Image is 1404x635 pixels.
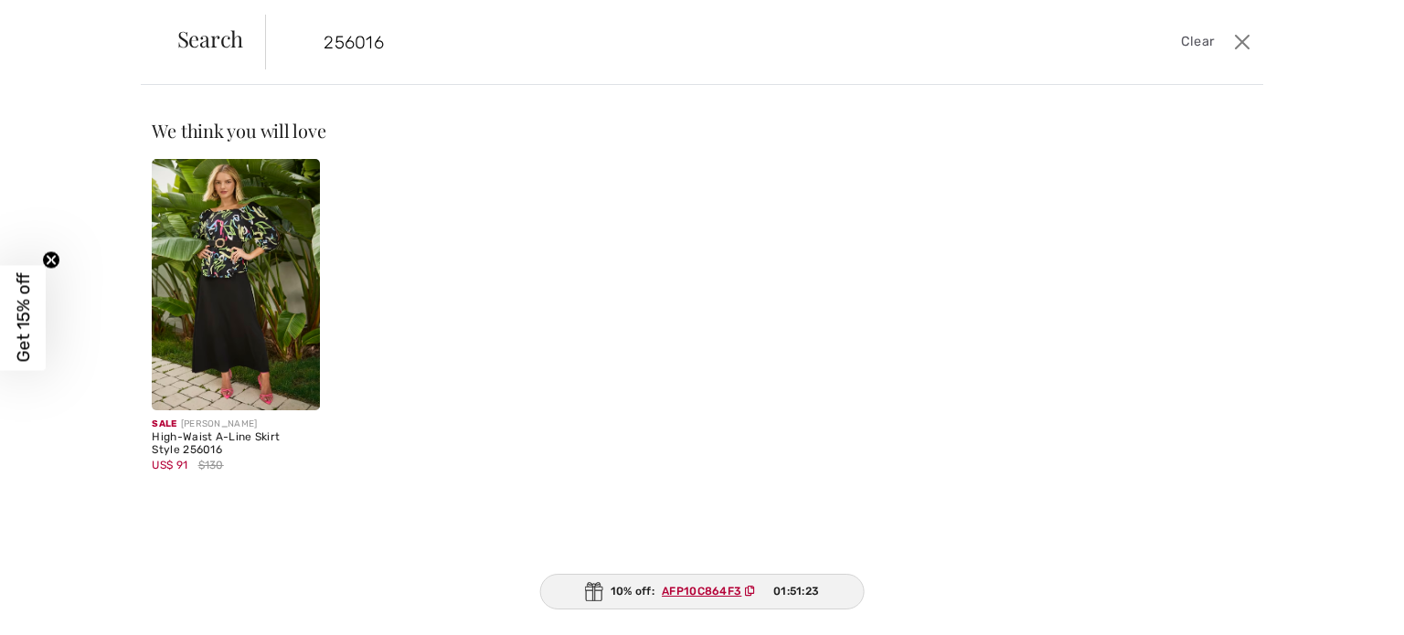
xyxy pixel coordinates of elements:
span: Clear [1181,32,1215,52]
div: 10% off: [540,574,865,609]
button: Close teaser [42,250,60,269]
input: TYPE TO SEARCH [310,15,999,69]
span: US$ 91 [152,459,187,471]
span: Search [177,27,244,49]
span: Sale [152,418,176,429]
img: High-Waist A-Line Skirt Style 256016. Black [152,159,319,410]
button: Close [1228,27,1256,57]
ins: AFP10C864F3 [662,585,741,598]
img: Gift.svg [585,582,603,601]
div: High-Waist A-Line Skirt Style 256016 [152,431,319,457]
span: 01:51:23 [773,583,819,599]
span: Help [41,13,79,29]
span: $130 [198,457,224,473]
span: We think you will love [152,118,325,143]
span: Get 15% off [13,273,34,363]
div: [PERSON_NAME] [152,418,319,431]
